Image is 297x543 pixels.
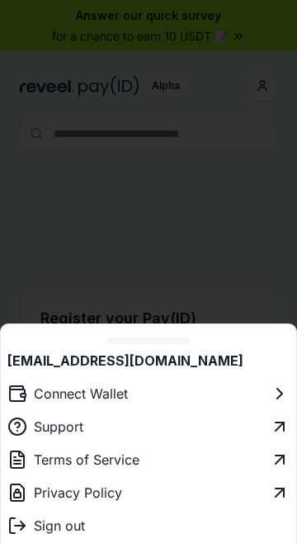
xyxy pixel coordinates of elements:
a: Terms of Service [1,443,296,476]
div: Privacy Policy [7,483,122,503]
div: Connect Wallet [7,384,128,404]
button: Connect Wallet [1,377,296,410]
div: Terms of Service [7,450,139,470]
button: Sign out [1,509,296,542]
a: Privacy Policy [1,476,296,509]
div: [EMAIL_ADDRESS][DOMAIN_NAME] [1,344,296,377]
div: Support [7,417,83,437]
a: Support [1,410,296,443]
